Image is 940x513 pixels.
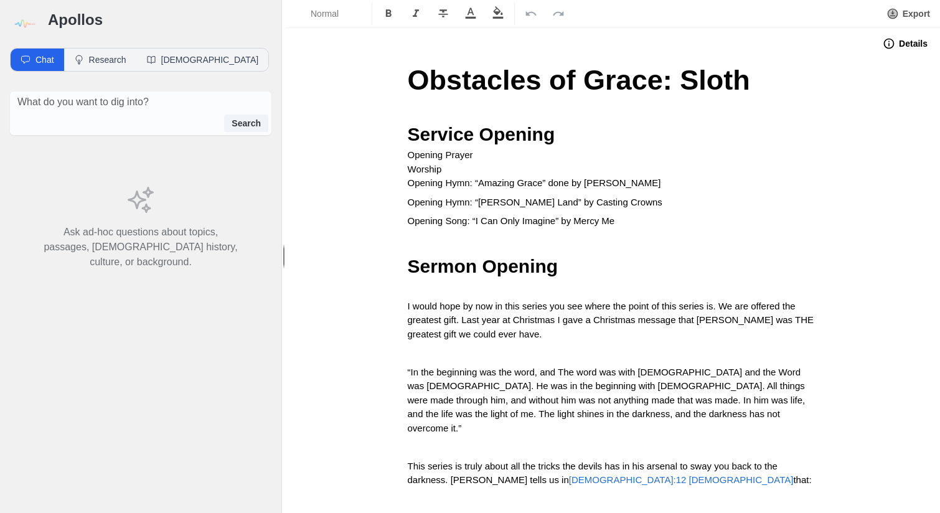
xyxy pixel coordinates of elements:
[408,164,442,174] span: Worship
[879,2,938,25] button: Export
[408,367,808,433] span: “In the beginning was the word, and The word was with [DEMOGRAPHIC_DATA] and the Word was [DEMOGR...
[311,7,354,20] span: Normal
[569,474,794,485] a: [DEMOGRAPHIC_DATA]:12 [DEMOGRAPHIC_DATA]
[430,2,457,25] button: Format Strikethrough
[875,34,935,54] button: Details
[11,49,64,71] button: Chat
[224,115,268,132] button: Search
[64,49,136,71] button: Research
[48,10,271,30] h3: Apollos
[402,2,430,25] button: Format Italics
[408,64,750,96] span: Obstacles of Grace: Sloth
[136,49,269,71] button: [DEMOGRAPHIC_DATA]
[40,225,242,270] p: Ask ad-hoc questions about topics, passages, [DEMOGRAPHIC_DATA] history, culture, or background.
[408,149,473,160] span: Opening Prayer
[408,124,555,144] span: Service Opening
[288,2,369,25] button: Formatting Options
[408,197,662,207] span: Opening Hymn: “[PERSON_NAME] Land” by Casting Crowns
[408,461,781,486] span: This series is truly about all the tricks the devils has in his arsenal to sway you back to the d...
[10,10,38,38] img: logo
[408,256,558,276] span: Sermon Opening
[375,2,402,25] button: Format Bold
[408,215,615,226] span: Opening Song: “I Can Only Imagine” by Mercy Me
[793,474,811,485] span: that:
[408,177,661,188] span: Opening Hymn: “Amazing Grace” done by [PERSON_NAME]
[408,301,817,339] span: I would hope by now in this series you see where the point of this series is. We are offered the ...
